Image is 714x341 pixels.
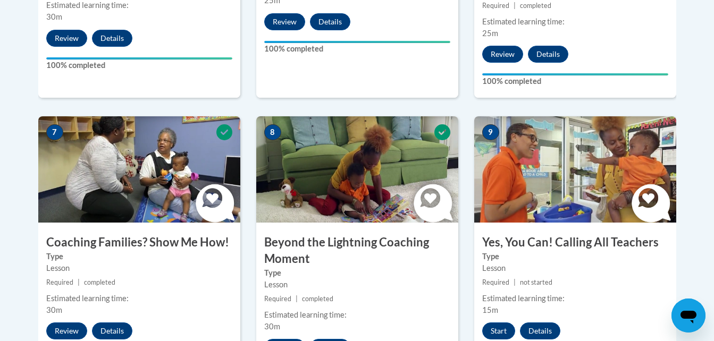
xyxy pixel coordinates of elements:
[38,234,240,251] h3: Coaching Families? Show Me How!
[46,124,63,140] span: 7
[482,46,523,63] button: Review
[474,116,676,223] img: Course Image
[482,322,515,339] button: Start
[482,2,509,10] span: Required
[46,293,232,304] div: Estimated learning time:
[671,299,705,333] iframe: Button to launch messaging window
[92,322,132,339] button: Details
[520,278,552,286] span: not started
[520,322,560,339] button: Details
[264,279,450,291] div: Lesson
[482,73,668,75] div: Your progress
[46,30,87,47] button: Review
[92,30,132,47] button: Details
[46,278,73,286] span: Required
[482,293,668,304] div: Estimated learning time:
[296,295,298,303] span: |
[482,29,498,38] span: 25m
[46,322,87,339] button: Review
[46,305,62,314] span: 30m
[514,2,516,10] span: |
[46,57,232,59] div: Your progress
[38,116,240,223] img: Course Image
[264,322,280,331] span: 30m
[46,262,232,274] div: Lesson
[46,251,232,262] label: Type
[264,267,450,279] label: Type
[310,13,350,30] button: Details
[482,251,668,262] label: Type
[482,305,498,314] span: 15m
[528,46,568,63] button: Details
[264,295,291,303] span: Required
[482,278,509,286] span: Required
[474,234,676,251] h3: Yes, You Can! Calling All Teachers
[256,116,458,223] img: Course Image
[78,278,80,286] span: |
[482,16,668,28] div: Estimated learning time:
[46,59,232,71] label: 100% completed
[264,309,450,321] div: Estimated learning time:
[84,278,115,286] span: completed
[256,234,458,267] h3: Beyond the Lightning Coaching Moment
[46,12,62,21] span: 30m
[520,2,551,10] span: completed
[302,295,333,303] span: completed
[264,43,450,55] label: 100% completed
[264,13,305,30] button: Review
[482,262,668,274] div: Lesson
[514,278,516,286] span: |
[264,124,281,140] span: 8
[482,75,668,87] label: 100% completed
[264,41,450,43] div: Your progress
[482,124,499,140] span: 9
